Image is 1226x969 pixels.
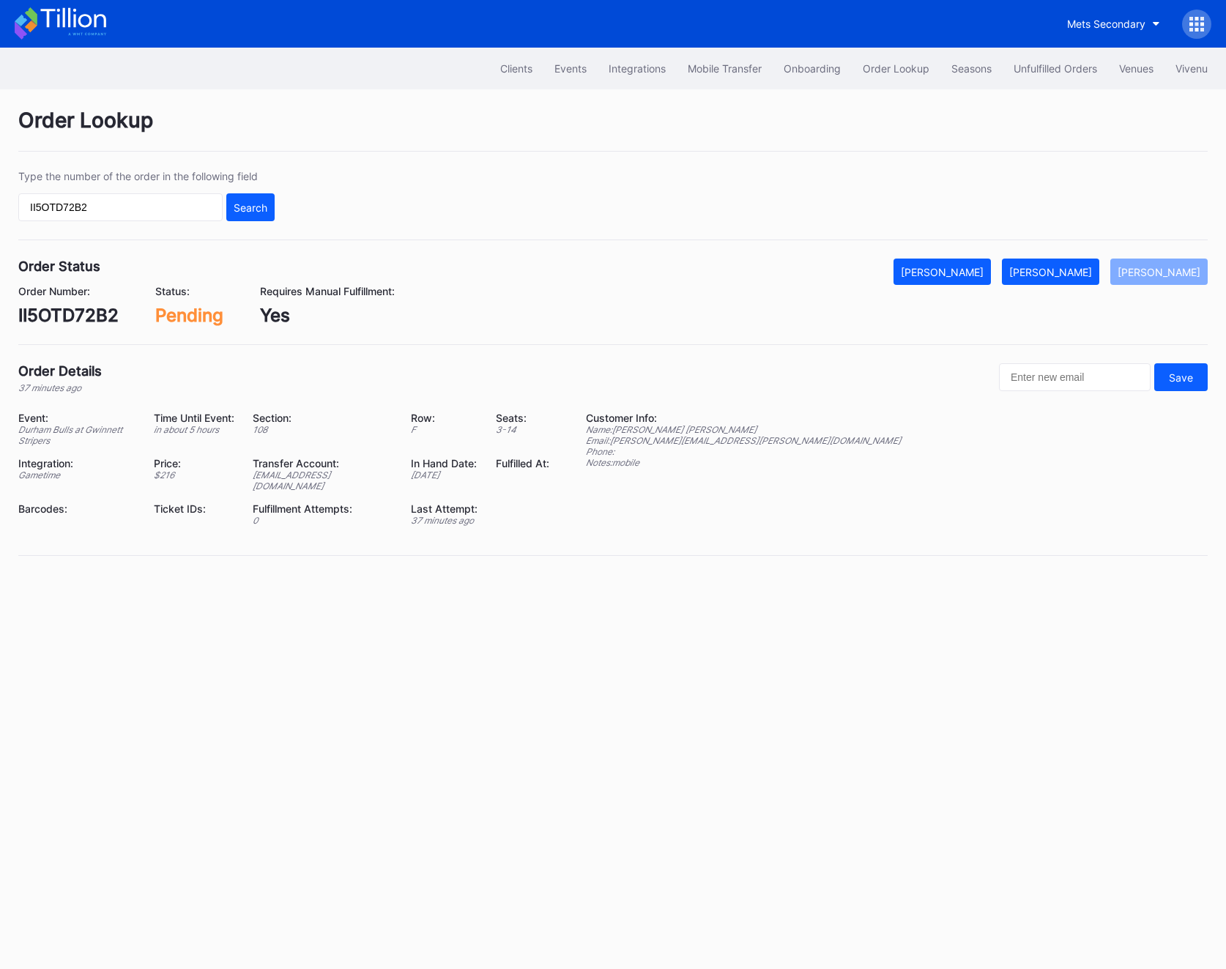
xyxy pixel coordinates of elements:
[260,285,395,297] div: Requires Manual Fulfillment:
[411,424,478,435] div: F
[863,62,929,75] div: Order Lookup
[154,469,234,480] div: $ 216
[773,55,852,82] button: Onboarding
[411,457,478,469] div: In Hand Date:
[496,424,549,435] div: 3 - 14
[940,55,1003,82] button: Seasons
[852,55,940,82] button: Order Lookup
[260,305,395,326] div: Yes
[411,515,478,526] div: 37 minutes ago
[154,457,234,469] div: Price:
[1154,363,1208,391] button: Save
[18,469,135,480] div: Gametime
[253,502,393,515] div: Fulfillment Attempts:
[1110,259,1208,285] button: [PERSON_NAME]
[18,412,135,424] div: Event:
[586,446,901,457] div: Phone:
[411,412,478,424] div: Row:
[1003,55,1108,82] button: Unfulfilled Orders
[1175,62,1208,75] div: Vivenu
[1014,62,1097,75] div: Unfulfilled Orders
[1067,18,1145,30] div: Mets Secondary
[999,363,1151,391] input: Enter new email
[609,62,666,75] div: Integrations
[411,469,478,480] div: [DATE]
[253,424,393,435] div: 108
[18,305,119,326] div: II5OTD72B2
[598,55,677,82] button: Integrations
[586,457,901,468] div: Notes: mobile
[154,502,234,515] div: Ticket IDs:
[18,193,223,221] input: GT59662
[234,201,267,214] div: Search
[500,62,532,75] div: Clients
[18,170,275,182] div: Type the number of the order in the following field
[489,55,543,82] button: Clients
[18,363,102,379] div: Order Details
[18,382,102,393] div: 37 minutes ago
[1118,266,1200,278] div: [PERSON_NAME]
[1119,62,1153,75] div: Venues
[154,424,234,435] div: in about 5 hours
[586,424,901,435] div: Name: [PERSON_NAME] [PERSON_NAME]
[253,515,393,526] div: 0
[155,305,223,326] div: Pending
[586,412,901,424] div: Customer Info:
[677,55,773,82] button: Mobile Transfer
[1009,266,1092,278] div: [PERSON_NAME]
[901,266,984,278] div: [PERSON_NAME]
[688,62,762,75] div: Mobile Transfer
[1002,259,1099,285] button: [PERSON_NAME]
[18,285,119,297] div: Order Number:
[18,108,1208,152] div: Order Lookup
[253,469,393,491] div: [EMAIL_ADDRESS][DOMAIN_NAME]
[18,259,100,274] div: Order Status
[894,259,991,285] button: [PERSON_NAME]
[155,285,223,297] div: Status:
[1108,55,1164,82] button: Venues
[18,457,135,469] div: Integration:
[1169,371,1193,384] div: Save
[1164,55,1219,82] button: Vivenu
[18,502,135,515] div: Barcodes:
[1056,10,1171,37] button: Mets Secondary
[784,62,841,75] div: Onboarding
[18,424,135,446] div: Durham Bulls at Gwinnett Stripers
[226,193,275,221] button: Search
[253,412,393,424] div: Section:
[496,457,549,469] div: Fulfilled At:
[154,412,234,424] div: Time Until Event:
[411,502,478,515] div: Last Attempt:
[496,412,549,424] div: Seats:
[951,62,992,75] div: Seasons
[543,55,598,82] button: Events
[554,62,587,75] div: Events
[586,435,901,446] div: Email: [PERSON_NAME][EMAIL_ADDRESS][PERSON_NAME][DOMAIN_NAME]
[253,457,393,469] div: Transfer Account:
